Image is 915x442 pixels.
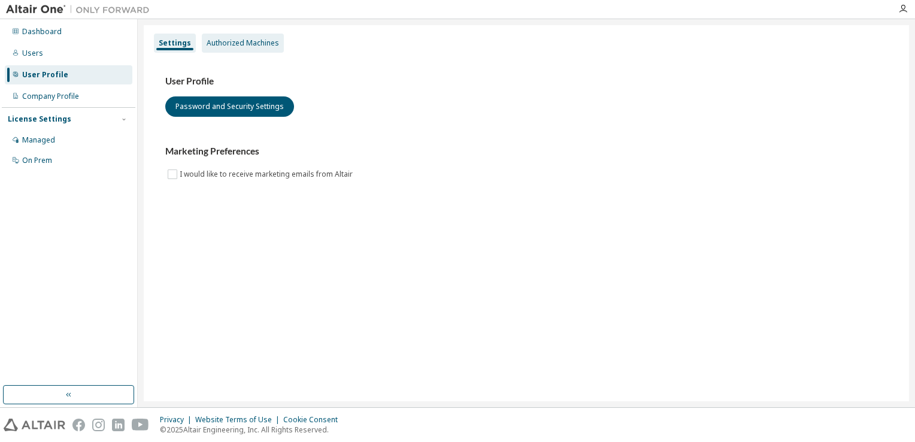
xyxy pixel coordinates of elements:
button: Password and Security Settings [165,96,294,117]
label: I would like to receive marketing emails from Altair [180,167,355,181]
p: © 2025 Altair Engineering, Inc. All Rights Reserved. [160,425,345,435]
div: Authorized Machines [207,38,279,48]
h3: Marketing Preferences [165,146,887,158]
div: Settings [159,38,191,48]
img: linkedin.svg [112,419,125,431]
div: On Prem [22,156,52,165]
div: Dashboard [22,27,62,37]
div: User Profile [22,70,68,80]
img: altair_logo.svg [4,419,65,431]
div: Company Profile [22,92,79,101]
div: Users [22,49,43,58]
img: Altair One [6,4,156,16]
img: youtube.svg [132,419,149,431]
div: Cookie Consent [283,415,345,425]
div: Website Terms of Use [195,415,283,425]
img: facebook.svg [72,419,85,431]
div: Privacy [160,415,195,425]
img: instagram.svg [92,419,105,431]
h3: User Profile [165,75,887,87]
div: License Settings [8,114,71,124]
div: Managed [22,135,55,145]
